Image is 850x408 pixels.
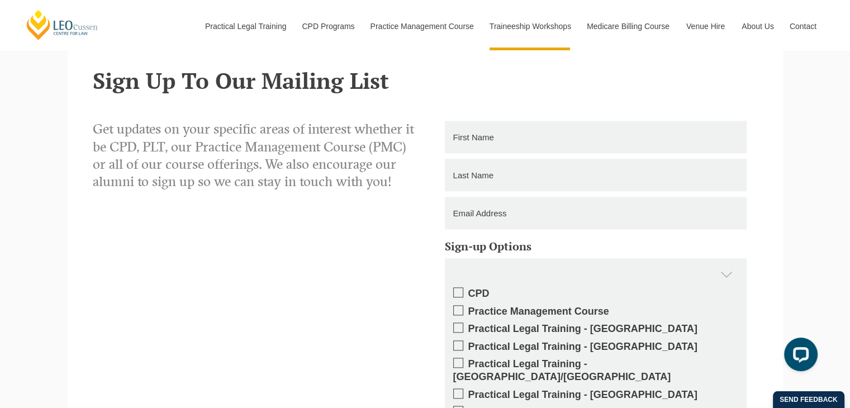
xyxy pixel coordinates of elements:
label: Practical Legal Training - [GEOGRAPHIC_DATA] [453,340,738,353]
input: Email Address [445,197,747,229]
label: Practice Management Course [453,305,738,318]
label: Practical Legal Training - [GEOGRAPHIC_DATA]/[GEOGRAPHIC_DATA] [453,358,738,384]
input: First Name [445,121,747,153]
h5: Sign-up Options [445,240,747,253]
iframe: LiveChat chat widget [775,333,822,380]
a: Medicare Billing Course [578,2,678,50]
a: [PERSON_NAME] Centre for Law [25,9,99,41]
a: Practice Management Course [362,2,481,50]
a: About Us [733,2,781,50]
input: Last Name [445,159,747,191]
a: Venue Hire [678,2,733,50]
label: Practical Legal Training - [GEOGRAPHIC_DATA] [453,388,738,401]
a: Contact [781,2,825,50]
h2: Sign Up To Our Mailing List [93,68,758,93]
label: Practical Legal Training - [GEOGRAPHIC_DATA] [453,322,738,335]
a: Traineeship Workshops [481,2,578,50]
a: Practical Legal Training [197,2,294,50]
a: CPD Programs [293,2,362,50]
label: CPD [453,287,738,300]
p: Get updates on your specific areas of interest whether it be CPD, PLT, our Practice Management Co... [93,121,417,191]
